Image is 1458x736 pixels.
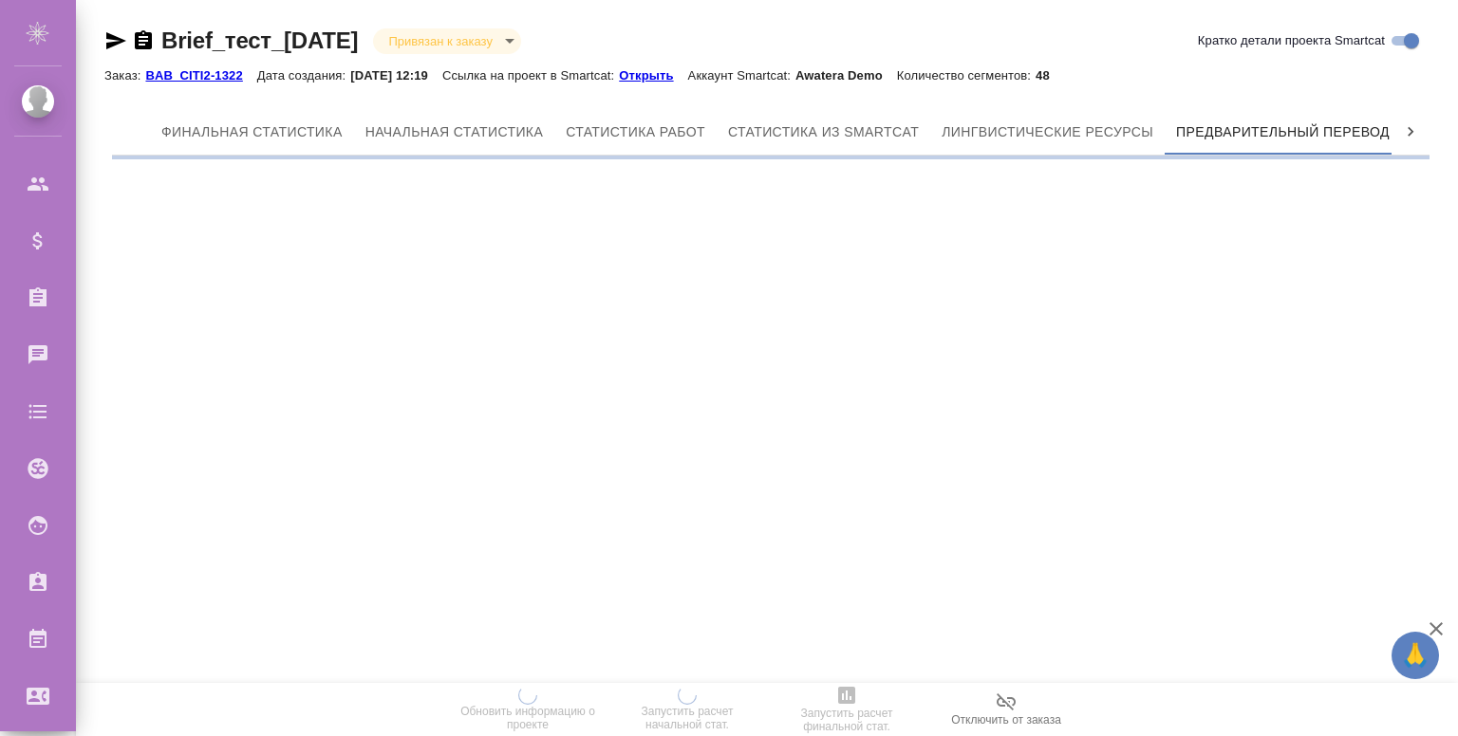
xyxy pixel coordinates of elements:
[365,120,544,144] span: Начальная статистика
[1198,31,1385,50] span: Кратко детали проекта Smartcat
[926,683,1086,736] button: Отключить от заказа
[145,68,256,83] p: BAB_CITI2-1322
[607,683,767,736] button: Запустить расчет начальной стат.
[688,68,795,83] p: Аккаунт Smartcat:
[161,28,358,53] a: Brief_тест_[DATE]
[1036,68,1064,83] p: 48
[1399,635,1431,675] span: 🙏
[383,33,497,49] button: Привязан к заказу
[619,68,687,83] p: Открыть
[442,68,619,83] p: Ссылка на проект в Smartcat:
[257,68,350,83] p: Дата создания:
[767,683,926,736] button: Запустить расчет финальной стат.
[619,66,687,83] a: Открыть
[448,683,607,736] button: Обновить информацию о проекте
[104,68,145,83] p: Заказ:
[619,705,756,731] span: Запустить расчет начальной стат.
[104,29,127,52] button: Скопировать ссылку для ЯМессенджера
[728,120,919,144] span: Статистика из Smartcat
[1392,632,1439,679] button: 🙏
[350,68,442,83] p: [DATE] 12:19
[1176,120,1390,144] span: Предварительный перевод
[373,28,520,54] div: Привязан к заказу
[778,707,915,733] span: Запустить расчет финальной стат.
[566,120,705,144] span: Статистика работ
[161,120,343,144] span: Финальная статистика
[459,705,596,731] span: Обновить информацию о проекте
[145,66,256,83] a: BAB_CITI2-1322
[951,713,1061,727] span: Отключить от заказа
[897,68,1036,83] p: Количество сегментов:
[795,68,897,83] p: Awatera Demo
[942,120,1153,144] span: Лингвистические ресурсы
[132,29,155,52] button: Скопировать ссылку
